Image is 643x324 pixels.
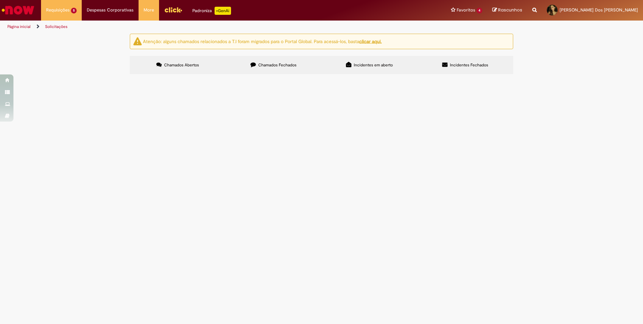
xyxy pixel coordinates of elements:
[164,5,182,15] img: click_logo_yellow_360x200.png
[144,7,154,13] span: More
[46,7,70,13] span: Requisições
[87,7,134,13] span: Despesas Corporativas
[164,62,199,68] span: Chamados Abertos
[258,62,297,68] span: Chamados Fechados
[498,7,522,13] span: Rascunhos
[1,3,35,17] img: ServiceNow
[7,24,31,29] a: Página inicial
[359,38,382,44] a: clicar aqui.
[71,8,77,13] span: 5
[492,7,522,13] a: Rascunhos
[477,8,482,13] span: 4
[45,24,68,29] a: Solicitações
[354,62,393,68] span: Incidentes em aberto
[215,7,231,15] p: +GenAi
[450,62,488,68] span: Incidentes Fechados
[5,21,424,33] ul: Trilhas de página
[457,7,475,13] span: Favoritos
[192,7,231,15] div: Padroniza
[143,38,382,44] ng-bind-html: Atenção: alguns chamados relacionados a T.I foram migrados para o Portal Global. Para acessá-los,...
[560,7,638,13] span: [PERSON_NAME] Dos [PERSON_NAME]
